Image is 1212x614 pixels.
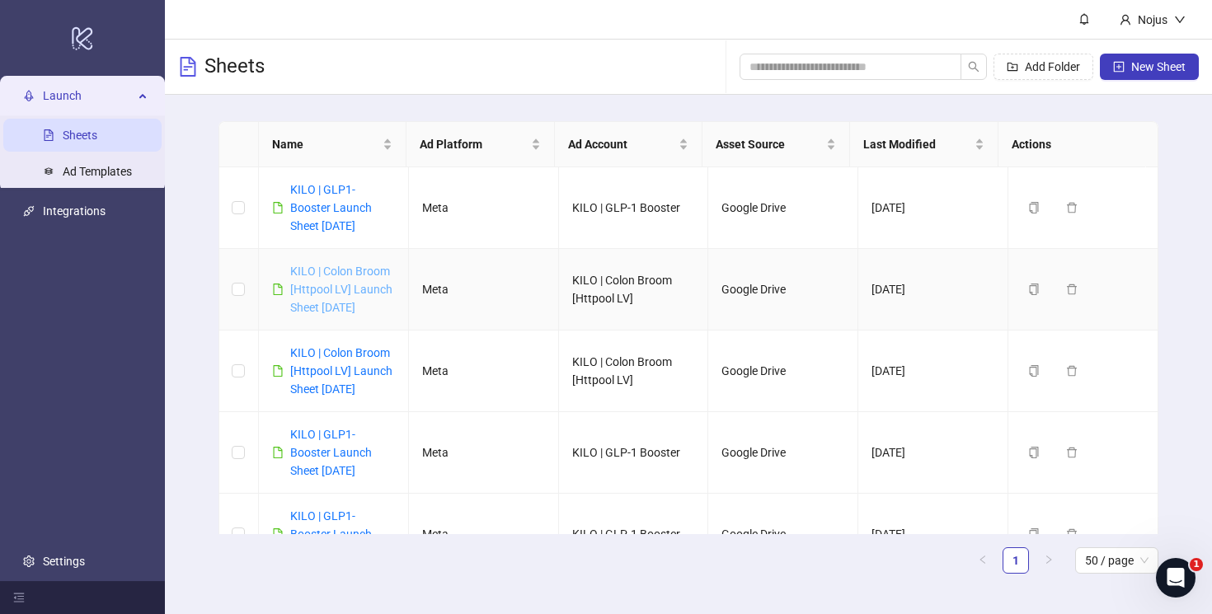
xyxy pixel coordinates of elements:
[708,412,858,494] td: Google Drive
[259,122,406,167] th: Name
[716,135,823,153] span: Asset Source
[1028,202,1040,213] span: copy
[409,494,559,575] td: Meta
[290,509,372,559] a: KILO | GLP1-Booster Launch Sheet [DATE]
[290,265,392,314] a: KILO | Colon Broom [Httpool LV] Launch Sheet [DATE]
[1028,284,1040,295] span: copy
[1066,365,1078,377] span: delete
[272,284,284,295] span: file
[1113,61,1125,73] span: plus-square
[978,555,988,565] span: left
[1190,558,1203,571] span: 1
[1003,548,1028,573] a: 1
[708,167,858,249] td: Google Drive
[272,447,284,458] span: file
[1003,547,1029,574] li: 1
[1075,547,1158,574] div: Page Size
[272,135,379,153] span: Name
[1066,447,1078,458] span: delete
[1174,14,1186,26] span: down
[1028,447,1040,458] span: copy
[272,528,284,540] span: file
[409,249,559,330] td: Meta
[406,122,554,167] th: Ad Platform
[1036,547,1062,574] button: right
[1100,54,1199,80] button: New Sheet
[1085,548,1149,573] span: 50 / page
[1028,528,1040,540] span: copy
[559,249,709,330] td: KILO | Colon Broom [Httpool LV]
[968,61,979,73] span: search
[272,365,284,377] span: file
[708,249,858,330] td: Google Drive
[559,412,709,494] td: KILO | GLP-1 Booster
[858,330,1008,412] td: [DATE]
[178,57,198,77] span: file-text
[970,547,996,574] button: left
[290,183,372,232] a: KILO | GLP1-Booster Launch Sheet [DATE]
[568,135,675,153] span: Ad Account
[708,494,858,575] td: Google Drive
[559,330,709,412] td: KILO | Colon Broom [Httpool LV]
[1007,61,1018,73] span: folder-add
[290,346,392,396] a: KILO | Colon Broom [Httpool LV] Launch Sheet [DATE]
[63,129,97,142] a: Sheets
[998,122,1146,167] th: Actions
[850,122,998,167] th: Last Modified
[272,202,284,213] span: file
[420,135,527,153] span: Ad Platform
[1156,558,1196,598] iframe: Intercom live chat
[1078,13,1090,25] span: bell
[702,122,850,167] th: Asset Source
[1120,14,1131,26] span: user
[858,412,1008,494] td: [DATE]
[13,592,25,603] span: menu-fold
[1066,202,1078,213] span: delete
[970,547,996,574] li: Previous Page
[43,555,85,568] a: Settings
[43,79,134,112] span: Launch
[290,428,372,477] a: KILO | GLP1-Booster Launch Sheet [DATE]
[555,122,702,167] th: Ad Account
[63,165,132,178] a: Ad Templates
[409,412,559,494] td: Meta
[409,330,559,412] td: Meta
[1028,365,1040,377] span: copy
[559,494,709,575] td: KILO | GLP-1 Booster
[994,54,1093,80] button: Add Folder
[409,167,559,249] td: Meta
[43,204,106,218] a: Integrations
[559,167,709,249] td: KILO | GLP-1 Booster
[858,494,1008,575] td: [DATE]
[858,249,1008,330] td: [DATE]
[1066,284,1078,295] span: delete
[863,135,970,153] span: Last Modified
[23,90,35,101] span: rocket
[1131,11,1174,29] div: Nojus
[1131,60,1186,73] span: New Sheet
[204,54,265,80] h3: Sheets
[1025,60,1080,73] span: Add Folder
[1066,528,1078,540] span: delete
[858,167,1008,249] td: [DATE]
[1044,555,1054,565] span: right
[1036,547,1062,574] li: Next Page
[708,330,858,412] td: Google Drive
